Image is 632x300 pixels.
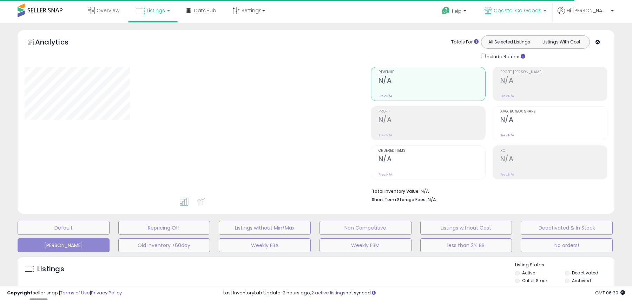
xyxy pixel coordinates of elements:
[500,94,514,98] small: Prev: N/A
[378,149,485,153] span: Ordered Items
[378,70,485,74] span: Revenue
[420,238,512,252] button: less than 2% BB
[441,6,450,15] i: Get Help
[567,7,609,14] span: Hi [PERSON_NAME]
[500,133,514,137] small: Prev: N/A
[378,116,485,125] h2: N/A
[558,7,614,23] a: Hi [PERSON_NAME]
[7,290,122,296] div: seller snap | |
[500,172,514,177] small: Prev: N/A
[320,221,412,235] button: Non Competitive
[500,149,607,153] span: ROI
[147,7,165,14] span: Listings
[420,221,512,235] button: Listings without Cost
[500,76,607,86] h2: N/A
[372,186,602,195] li: N/A
[500,155,607,164] h2: N/A
[219,221,311,235] button: Listings without Min/Max
[372,188,420,194] b: Total Inventory Value:
[194,7,216,14] span: DataHub
[476,52,534,60] div: Include Returns
[118,238,210,252] button: Old Inventory >60day
[483,37,535,47] button: All Selected Listings
[521,238,613,252] button: No orders!
[7,289,33,296] strong: Copyright
[97,7,119,14] span: Overview
[378,155,485,164] h2: N/A
[378,110,485,114] span: Profit
[500,70,607,74] span: Profit [PERSON_NAME]
[378,76,485,86] h2: N/A
[451,39,479,46] div: Totals For
[500,110,607,114] span: Avg. Buybox Share
[535,37,587,47] button: Listings With Cost
[428,196,436,203] span: N/A
[494,7,541,14] span: Coastal Co Goods
[372,197,427,203] b: Short Term Storage Fees:
[320,238,412,252] button: Weekly FBM
[35,37,82,49] h5: Analytics
[18,221,110,235] button: Default
[18,238,110,252] button: [PERSON_NAME]
[452,8,461,14] span: Help
[378,94,392,98] small: Prev: N/A
[436,1,473,23] a: Help
[118,221,210,235] button: Repricing Off
[219,238,311,252] button: Weekly FBA
[500,116,607,125] h2: N/A
[521,221,613,235] button: Deactivated & In Stock
[378,133,392,137] small: Prev: N/A
[378,172,392,177] small: Prev: N/A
